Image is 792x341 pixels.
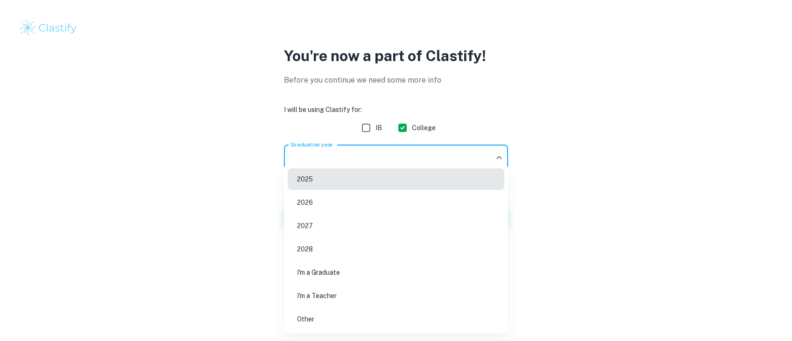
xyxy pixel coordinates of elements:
[288,215,504,237] li: 2027
[288,168,504,190] li: 2025
[288,192,504,213] li: 2026
[288,238,504,260] li: 2028
[288,285,504,306] li: I'm a Teacher
[288,308,504,330] li: Other
[288,262,504,283] li: I'm a Graduate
